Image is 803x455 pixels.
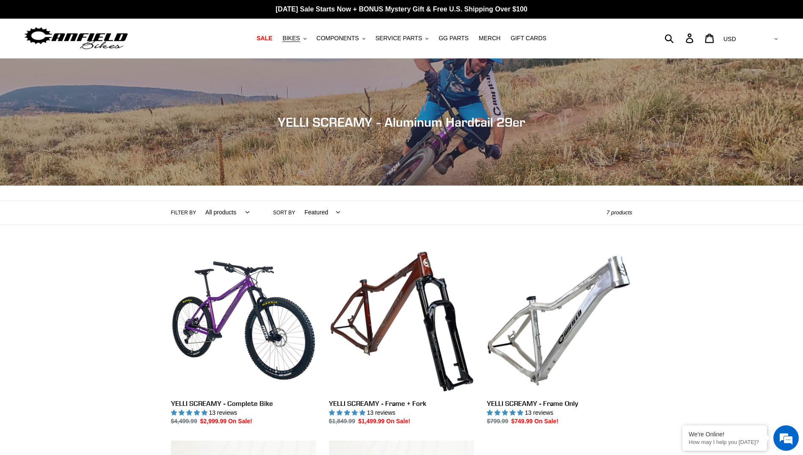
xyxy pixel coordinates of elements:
span: MERCH [479,35,500,42]
button: BIKES [278,33,310,44]
span: YELLI SCREAMY - Aluminum Hardtail 29er [278,114,525,130]
span: COMPONENTS [317,35,359,42]
a: GIFT CARDS [506,33,551,44]
button: COMPONENTS [312,33,370,44]
img: Canfield Bikes [23,25,129,52]
span: 7 products [607,209,632,216]
span: SERVICE PARTS [375,35,422,42]
span: GIFT CARDS [510,35,546,42]
a: SALE [252,33,276,44]
label: Sort by [273,209,295,216]
div: We're Online! [689,431,761,438]
span: BIKES [282,35,300,42]
p: How may I help you today? [689,439,761,445]
a: MERCH [475,33,505,44]
span: SALE [257,35,272,42]
label: Filter by [171,209,196,216]
input: Search [669,29,691,47]
button: SERVICE PARTS [371,33,433,44]
a: GG PARTS [434,33,473,44]
span: GG PARTS [439,35,469,42]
